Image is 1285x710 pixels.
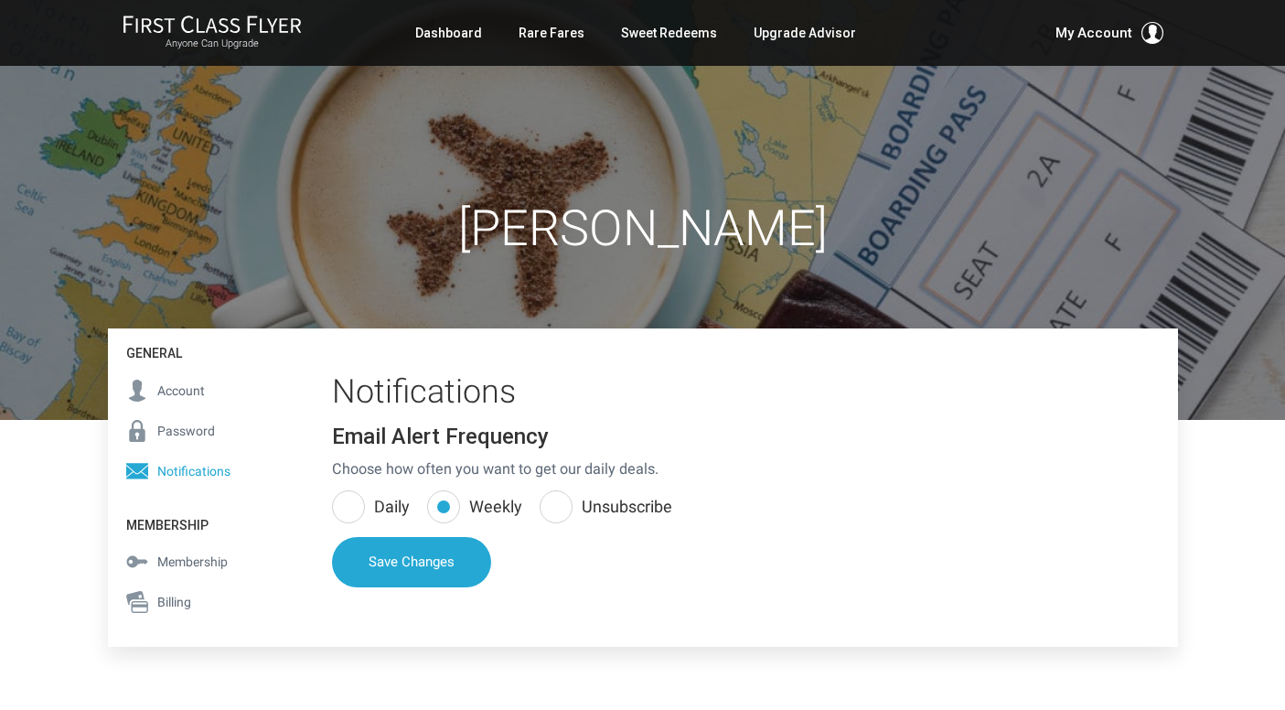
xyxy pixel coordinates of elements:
[1055,22,1163,44] button: My Account
[332,490,410,523] label: Daily
[332,425,1132,448] h3: Email Alert Frequency
[123,15,302,51] a: First Class FlyerAnyone Can Upgrade
[157,592,191,612] span: Billing
[108,371,286,411] a: Account
[157,552,228,572] span: Membership
[108,582,286,622] a: Billing
[427,490,522,523] label: Weekly
[157,461,230,481] span: Notifications
[540,490,672,523] label: Unsubscribe
[332,537,491,587] button: Save Changes
[621,16,717,49] a: Sweet Redeems
[332,374,1132,411] h2: Notifications
[108,451,286,491] a: Notifications
[332,457,1132,481] p: Choose how often you want to get our daily deals.
[108,328,286,370] h4: General
[108,542,286,582] a: Membership
[754,16,856,49] a: Upgrade Advisor
[157,421,215,441] span: Password
[415,16,482,49] a: Dashboard
[123,38,302,50] small: Anyone Can Upgrade
[123,15,302,34] img: First Class Flyer
[108,201,1178,255] h1: [PERSON_NAME]
[332,425,1132,601] form: Profile - Notifications
[1055,22,1132,44] span: My Account
[108,411,286,451] a: Password
[108,500,286,542] h4: Membership
[157,381,205,401] span: Account
[519,16,584,49] a: Rare Fares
